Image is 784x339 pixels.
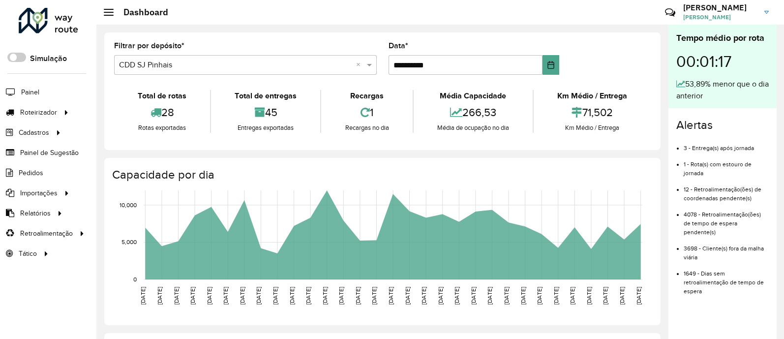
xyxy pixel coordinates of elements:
[189,287,196,305] text: [DATE]
[305,287,311,305] text: [DATE]
[324,90,410,102] div: Recargas
[289,287,295,305] text: [DATE]
[660,2,681,23] a: Contato Rápido
[114,7,168,18] h2: Dashboard
[20,188,58,198] span: Importações
[684,153,769,178] li: 1 - Rota(s) com estouro de jornada
[684,262,769,296] li: 1649 - Dias sem retroalimentação de tempo de espera
[536,102,648,123] div: 71,502
[19,168,43,178] span: Pedidos
[453,287,460,305] text: [DATE]
[20,148,79,158] span: Painel de Sugestão
[206,287,212,305] text: [DATE]
[676,118,769,132] h4: Alertas
[437,287,444,305] text: [DATE]
[121,239,137,246] text: 5,000
[416,102,530,123] div: 266,53
[389,40,408,52] label: Data
[676,78,769,102] div: 53,89% menor que o dia anterior
[117,90,208,102] div: Total de rotas
[213,123,318,133] div: Entregas exportadas
[338,287,344,305] text: [DATE]
[520,287,526,305] text: [DATE]
[239,287,245,305] text: [DATE]
[133,276,137,282] text: 0
[683,13,757,22] span: [PERSON_NAME]
[684,203,769,237] li: 4078 - Retroalimentação(ões) de tempo de espera pendente(s)
[30,53,67,64] label: Simulação
[112,168,651,182] h4: Capacidade por dia
[619,287,625,305] text: [DATE]
[676,45,769,78] div: 00:01:17
[19,127,49,138] span: Cadastros
[156,287,163,305] text: [DATE]
[140,287,146,305] text: [DATE]
[20,228,73,239] span: Retroalimentação
[635,287,642,305] text: [DATE]
[404,287,411,305] text: [DATE]
[19,248,37,259] span: Tático
[503,287,510,305] text: [DATE]
[602,287,608,305] text: [DATE]
[255,287,262,305] text: [DATE]
[272,287,278,305] text: [DATE]
[21,87,39,97] span: Painel
[120,202,137,208] text: 10,000
[536,90,648,102] div: Km Médio / Entrega
[569,287,575,305] text: [DATE]
[117,102,208,123] div: 28
[683,3,757,12] h3: [PERSON_NAME]
[213,90,318,102] div: Total de entregas
[684,136,769,153] li: 3 - Entrega(s) após jornada
[356,59,364,71] span: Clear all
[536,287,543,305] text: [DATE]
[371,287,377,305] text: [DATE]
[322,287,328,305] text: [DATE]
[470,287,477,305] text: [DATE]
[324,102,410,123] div: 1
[676,31,769,45] div: Tempo médio por rota
[416,90,530,102] div: Média Capacidade
[355,287,361,305] text: [DATE]
[684,178,769,203] li: 12 - Retroalimentação(ões) de coordenadas pendente(s)
[543,55,559,75] button: Choose Date
[684,237,769,262] li: 3698 - Cliente(s) fora da malha viária
[114,40,184,52] label: Filtrar por depósito
[388,287,394,305] text: [DATE]
[213,102,318,123] div: 45
[416,123,530,133] div: Média de ocupação no dia
[486,287,493,305] text: [DATE]
[324,123,410,133] div: Recargas no dia
[586,287,592,305] text: [DATE]
[173,287,180,305] text: [DATE]
[421,287,427,305] text: [DATE]
[117,123,208,133] div: Rotas exportadas
[222,287,229,305] text: [DATE]
[536,123,648,133] div: Km Médio / Entrega
[553,287,559,305] text: [DATE]
[20,208,51,218] span: Relatórios
[20,107,57,118] span: Roteirizador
